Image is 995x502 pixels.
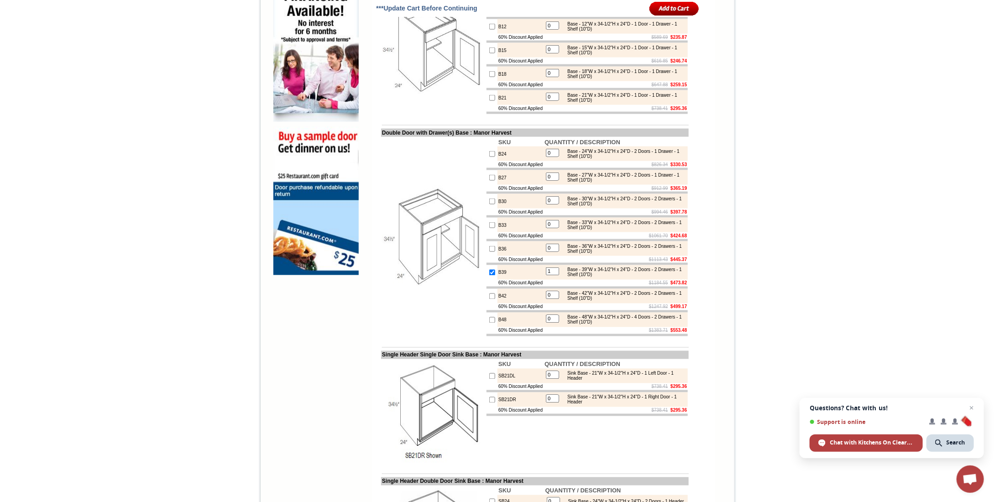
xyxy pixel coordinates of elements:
[670,186,687,191] b: $365.19
[107,42,131,51] td: Baycreek Gray
[652,209,668,214] s: $994.46
[670,328,687,333] b: $553.48
[810,434,923,452] span: Chat with Kitchens On Clearance
[652,58,668,63] s: $616.85
[376,5,477,12] span: ***Update Cart Before Continuing
[497,161,544,168] td: 60% Discount Applied
[649,281,668,286] s: $1184.55
[545,139,620,146] b: QUANTITY / DESCRIPTION
[381,351,689,359] td: Single Header Single Door Sink Base : Manor Harvest
[498,487,511,494] b: SKU
[497,105,544,112] td: 60% Discount Applied
[497,232,544,239] td: 60% Discount Applied
[563,220,686,230] div: Base - 33"W x 34-1/2"H x 24"D - 2 Doors - 2 Drawers - 1 Shelf (10"D)
[649,304,668,309] s: $1247.92
[382,186,485,288] img: Double Door with Drawer(s) Base
[497,90,544,105] td: B21
[670,35,687,40] b: $235.87
[652,106,668,111] s: $738.41
[649,257,668,262] s: $1113.43
[957,465,984,493] a: Open chat
[497,392,544,407] td: SB21DR
[545,487,621,494] b: QUANTITY / DESCRIPTION
[25,42,48,51] td: Alabaster Shaker
[497,43,544,58] td: B15
[670,162,687,167] b: $330.53
[79,42,106,52] td: [PERSON_NAME] White Shaker
[381,477,689,486] td: Single Header Double Door Sink Base : Manor Harvest
[563,69,686,79] div: Base - 18"W x 34-1/2"H x 24"D - 1 Door - 1 Drawer - 1 Shelf (10"D)
[498,361,511,368] b: SKU
[563,93,686,103] div: Base - 21"W x 34-1/2"H x 24"D - 1 Door - 1 Drawer - 1 Shelf (10"D)
[563,267,686,277] div: Base - 39"W x 34-1/2"H x 24"D - 2 Doors - 2 Drawers - 1 Shelf (10"D)
[652,384,668,389] s: $738.41
[497,170,544,185] td: B27
[927,434,974,452] span: Search
[497,407,544,414] td: 60% Discount Applied
[563,21,686,31] div: Base - 12"W x 34-1/2"H x 24"D - 1 Door - 1 Drawer - 1 Shelf (10"D)
[810,418,923,425] span: Support is online
[497,218,544,232] td: B33
[497,67,544,81] td: B18
[652,186,668,191] s: $912.99
[563,149,686,159] div: Base - 24"W x 34-1/2"H x 24"D - 2 Doors - 1 Drawer - 1 Shelf (10"D)
[649,233,668,238] s: $1061.70
[157,42,184,52] td: [PERSON_NAME] Blue Shaker
[497,194,544,209] td: B30
[497,34,544,41] td: 60% Discount Applied
[670,384,687,389] b: $295.36
[498,139,511,146] b: SKU
[563,196,686,206] div: Base - 30"W x 34-1/2"H x 24"D - 2 Doors - 2 Drawers - 1 Shelf (10"D)
[132,42,155,51] td: Bellmonte Maple
[497,327,544,334] td: 60% Discount Applied
[497,185,544,192] td: 60% Discount Applied
[563,291,686,301] div: Base - 42"W x 34-1/2"H x 24"D - 2 Doors - 2 Drawers - 1 Shelf (10"D)
[497,289,544,303] td: B42
[563,45,686,55] div: Base - 15"W x 34-1/2"H x 24"D - 1 Door - 1 Drawer - 1 Shelf (10"D)
[497,209,544,215] td: 60% Discount Applied
[497,241,544,256] td: B36
[670,304,687,309] b: $499.17
[10,1,74,9] a: Price Sheet View in PDF Format
[497,383,544,390] td: 60% Discount Applied
[947,439,965,447] span: Search
[670,281,687,286] b: $473.82
[652,408,668,413] s: $738.41
[49,42,77,52] td: [PERSON_NAME] Yellow Walnut
[652,82,668,87] s: $647.88
[670,82,687,87] b: $259.15
[10,4,74,9] b: Price Sheet View in PDF Format
[497,303,544,310] td: 60% Discount Applied
[497,146,544,161] td: B24
[1,2,9,10] img: pdf.png
[670,257,687,262] b: $445.37
[649,1,699,16] input: Add to Cart
[830,439,914,447] span: Chat with Kitchens On Clearance
[563,173,686,183] div: Base - 27"W x 34-1/2"H x 24"D - 2 Doors - 1 Drawer - 1 Shelf (10"D)
[563,244,686,254] div: Base - 36"W x 34-1/2"H x 24"D - 2 Doors - 2 Drawers - 1 Shelf (10"D)
[670,58,687,63] b: $246.74
[649,328,668,333] s: $1383.71
[652,35,668,40] s: $589.69
[670,233,687,238] b: $424.68
[497,19,544,34] td: B12
[497,58,544,64] td: 60% Discount Applied
[670,106,687,111] b: $295.36
[670,209,687,214] b: $397.78
[497,280,544,287] td: 60% Discount Applied
[382,360,485,463] img: Single Header Single Door Sink Base
[381,129,689,137] td: Double Door with Drawer(s) Base : Manor Harvest
[545,361,620,368] b: QUANTITY / DESCRIPTION
[563,371,686,381] div: Sink Base - 21"W x 34-1/2"H x 24"D - 1 Left Door - 1 Header
[497,369,544,383] td: SB21DL
[563,395,686,405] div: Sink Base - 21"W x 34-1/2"H x 24"D - 1 Right Door - 1 Header
[652,162,668,167] s: $826.34
[497,256,544,263] td: 60% Discount Applied
[497,81,544,88] td: 60% Discount Applied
